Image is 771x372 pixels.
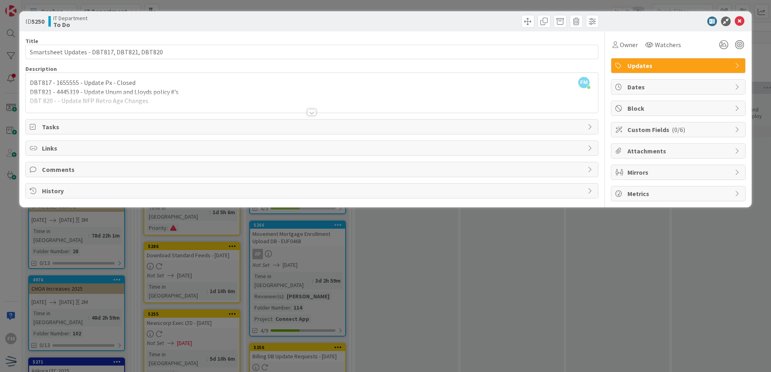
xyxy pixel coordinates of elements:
[627,167,731,177] span: Mirrors
[42,165,583,174] span: Comments
[25,37,38,45] label: Title
[627,146,731,156] span: Attachments
[627,103,731,113] span: Block
[578,77,590,88] span: FM
[25,17,44,26] span: ID
[627,61,731,70] span: Updates
[627,125,731,134] span: Custom Fields
[42,186,583,196] span: History
[42,143,583,153] span: Links
[25,45,598,59] input: type card name here...
[53,15,88,21] span: IT Department
[627,189,731,198] span: Metrics
[672,126,685,134] span: ( 0/6 )
[30,87,594,97] p: DBT821 - 4445319 - Update Unum and Lloyds policy #'s
[42,122,583,132] span: Tasks
[620,40,638,50] span: Owner
[30,78,594,87] p: DBT817 - 1655555 - Update Px - Closed
[25,65,57,72] span: Description
[53,21,88,28] b: To Do
[31,17,44,25] b: 5250
[627,82,731,92] span: Dates
[655,40,681,50] span: Watchers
